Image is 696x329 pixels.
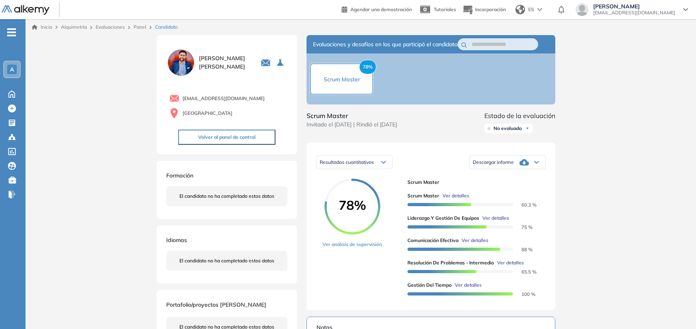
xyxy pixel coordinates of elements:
[455,282,482,289] span: Ver detalles
[183,95,265,101] font: [EMAIL_ADDRESS][DOMAIN_NAME]
[322,241,382,247] font: Ver análisis de supervisión
[96,24,125,30] a: Evaluaciones
[324,76,360,83] font: Scrum Master
[475,6,506,12] font: Incorporación
[166,172,193,179] font: Formación
[439,192,469,199] button: Ver detalles
[179,193,274,199] font: El candidato no ha completado estos datos
[166,48,196,77] img: PERFIL_MENÚ_LOGO_USUARIO
[434,6,456,12] font: Tutoriales
[525,126,530,131] img: Icono de flecha
[199,63,245,70] font: [PERSON_NAME]
[178,130,275,145] button: Volver al panel de control
[512,224,533,230] span: 75 %
[32,24,52,31] a: Inicio
[462,1,506,18] button: Incorporación
[179,258,274,264] font: El candidato no ha completado estos datos
[155,24,178,30] font: Candidato
[320,159,374,165] font: Resultados cuantitativos
[407,179,439,185] font: Scrum Master
[593,10,675,16] font: [EMAIL_ADDRESS][DOMAIN_NAME]
[407,237,458,244] span: Comunicación Efectiva
[198,134,256,140] font: Volver al panel de control
[10,66,14,73] font: A
[512,202,537,208] span: 60.3 %
[537,8,542,11] img: flecha
[473,159,514,165] font: Descargar informe
[350,6,412,12] font: Agendar una demostración
[134,24,146,30] a: Panel
[363,64,373,70] font: 78%
[313,41,458,48] font: Evaluaciones y desafíos en los que participó el candidato
[307,112,348,120] font: Scrum Master
[407,215,479,222] span: Liderazgo y Gestión de Equipos
[61,24,87,30] font: Alquimetría
[339,197,366,213] font: 78%
[493,125,522,131] font: No evaluado
[462,237,488,244] span: Ver detalles
[515,5,525,14] img: mundo
[307,121,397,128] font: Invitado el [DATE] | Rindió el [DATE]
[593,3,640,10] font: [PERSON_NAME]
[322,241,382,248] a: Ver análisis de supervisión
[512,269,537,275] span: 65.5 %
[183,110,232,116] font: [GEOGRAPHIC_DATA]
[2,5,49,15] img: Logo
[442,192,469,199] span: Ver detalles
[342,4,412,14] a: Agendar una demostración
[166,236,187,244] font: Idiomas
[41,24,52,30] font: Inicio
[484,112,555,120] font: Estado de la evaluación
[166,301,266,308] font: Portafolio/proyectos [PERSON_NAME]
[407,282,452,289] span: Gestión del Tiempo
[458,237,488,244] button: Ver detalles
[199,55,245,62] font: [PERSON_NAME]
[482,215,509,222] span: Ver detalles
[512,291,535,297] span: 100 %
[497,259,524,266] span: Ver detalles
[407,192,439,199] span: Scrum Master
[528,6,534,12] font: ES
[512,246,533,252] span: 88 %
[479,215,509,222] button: Ver detalles
[407,259,494,266] span: Resolución de problemas - Intermedio
[494,259,524,266] button: Ver detalles
[452,282,482,289] button: Ver detalles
